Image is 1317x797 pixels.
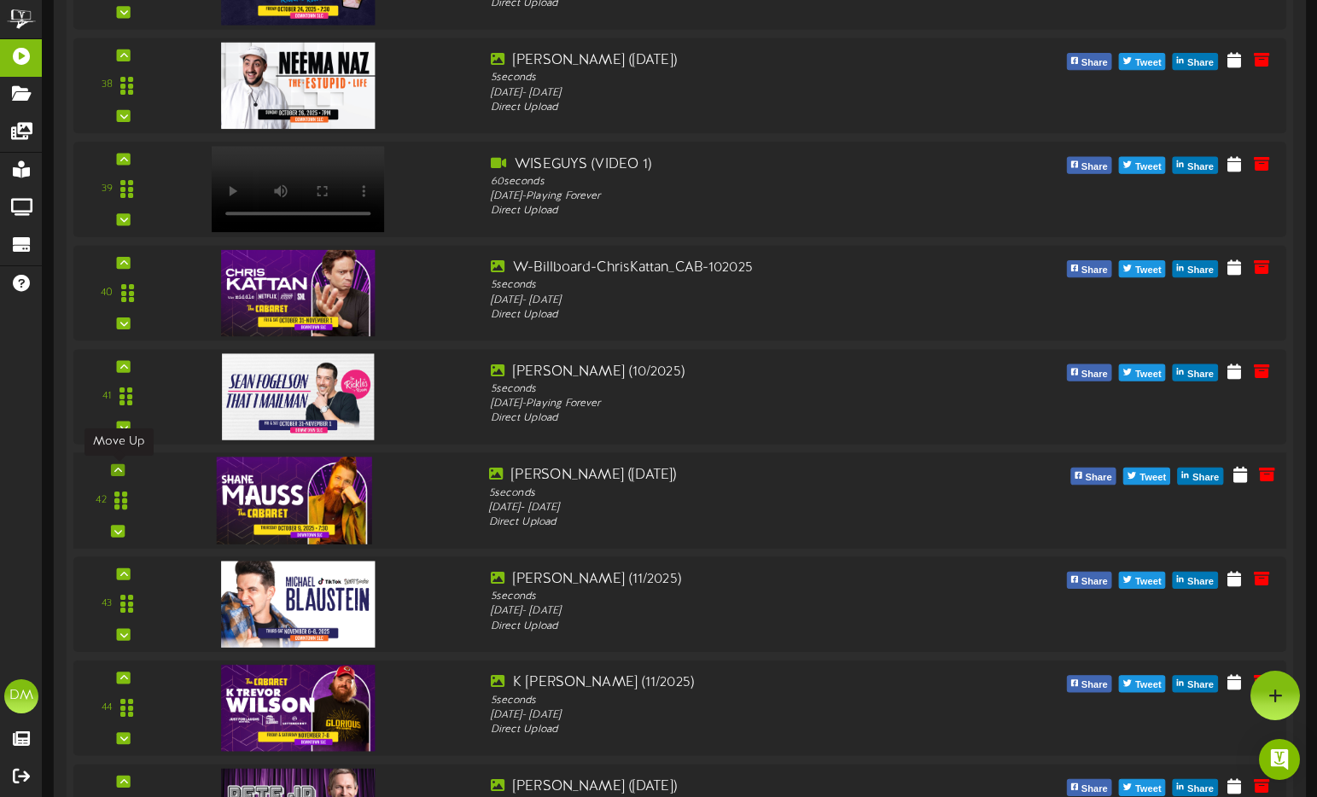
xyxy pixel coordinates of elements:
button: Share [1173,675,1218,692]
button: Share [1173,157,1218,174]
span: Share [1081,468,1115,487]
div: Direct Upload [491,204,970,218]
span: Share [1184,158,1217,177]
div: [PERSON_NAME] (10/2025) [491,362,970,381]
div: DM [4,679,38,713]
button: Share [1066,53,1111,70]
div: 40 [101,286,113,300]
button: Share [1070,468,1116,485]
span: Tweet [1132,365,1165,384]
div: 5 seconds [491,590,970,604]
span: Share [1184,54,1217,73]
button: Tweet [1119,157,1166,174]
span: Tweet [1136,468,1169,487]
div: 42 [96,493,106,509]
span: Share [1078,54,1111,73]
button: Tweet [1119,572,1166,589]
span: Share [1078,676,1111,695]
img: d567b52a-0d26-48f8-a32e-c1e72cc0c59d.jpg [221,561,375,647]
div: [DATE] - [DATE] [489,501,973,516]
div: Direct Upload [491,411,970,426]
button: Share [1066,364,1111,381]
div: 41 [102,389,111,404]
button: Tweet [1119,364,1166,381]
button: Share [1066,572,1111,589]
span: Share [1078,158,1111,177]
div: 38 [102,79,113,93]
span: Share [1184,365,1217,384]
div: [DATE] - [DATE] [491,708,970,723]
button: Share [1173,53,1218,70]
div: 5 seconds [491,71,970,85]
div: Direct Upload [491,723,970,737]
div: [DATE] - [DATE] [491,85,970,100]
button: Share [1066,260,1111,277]
span: Share [1189,468,1222,487]
div: [DATE] - [DATE] [491,604,970,619]
div: Open Intercom Messenger [1259,739,1300,780]
button: Share [1173,779,1218,796]
div: [PERSON_NAME] ([DATE]) [491,51,970,71]
div: 5 seconds [491,382,970,397]
button: Share [1173,364,1218,381]
button: Share [1178,468,1224,485]
div: [DATE] - Playing Forever [491,189,970,204]
div: 60 seconds [491,174,970,189]
button: Share [1066,779,1111,796]
div: [DATE] - Playing Forever [491,397,970,411]
div: 5 seconds [491,278,970,293]
div: 39 [102,182,113,196]
img: e2899ebb-1a96-438d-8b7b-d3ec4585ba62.jpg [222,353,375,439]
div: [DATE] - [DATE] [491,293,970,307]
button: Share [1066,157,1111,174]
div: WISEGUYS (VIDEO 1) [491,154,970,174]
span: Tweet [1132,676,1165,695]
img: f6a1b0c4-8a61-4e7d-908f-df4df243036e.jpg [221,43,375,129]
img: b30ae863-1ff8-4555-8c12-3deb29f30f4b.jpg [217,457,372,544]
div: 43 [102,596,112,611]
div: Direct Upload [489,515,973,531]
img: 1f930bbb-1824-4174-99dd-9b1b2905ae49.jpg [221,665,375,751]
button: Share [1173,572,1218,589]
div: 5 seconds [489,486,973,501]
button: Share [1173,260,1218,277]
button: Tweet [1119,779,1166,796]
span: Share [1184,261,1217,280]
div: 5 seconds [491,693,970,707]
span: Share [1184,676,1217,695]
div: [PERSON_NAME] ([DATE]) [491,777,970,797]
span: Tweet [1132,573,1165,591]
span: Share [1078,365,1111,384]
span: Tweet [1132,261,1165,280]
div: Direct Upload [491,619,970,633]
div: 44 [102,701,112,715]
div: [PERSON_NAME] (11/2025) [491,570,970,590]
button: Tweet [1119,53,1166,70]
button: Tweet [1119,260,1166,277]
span: Share [1184,573,1217,591]
button: Share [1066,675,1111,692]
span: Share [1078,261,1111,280]
button: Tweet [1123,468,1170,485]
span: Tweet [1132,54,1165,73]
span: Share [1078,573,1111,591]
div: K [PERSON_NAME] (11/2025) [491,673,970,693]
div: [PERSON_NAME] ([DATE]) [489,466,973,486]
span: Tweet [1132,158,1165,177]
button: Tweet [1119,675,1166,692]
img: 5e12ed27-40a3-4d22-a22e-60467c4ca47c.jpg [221,250,375,336]
div: Direct Upload [491,101,970,115]
div: Direct Upload [491,308,970,323]
div: W-Billboard-ChrisKattan_CAB-102025 [491,259,970,278]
